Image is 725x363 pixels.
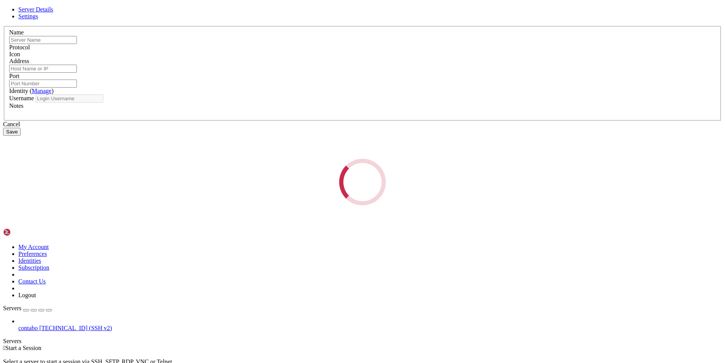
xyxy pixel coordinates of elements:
[18,325,38,331] span: contabo
[32,88,52,94] a: Manage
[9,73,20,79] label: Port
[9,44,30,50] label: Protocol
[9,95,34,101] label: Username
[18,13,38,20] a: Settings
[3,338,722,345] div: Servers
[18,318,722,332] li: contabo [TECHNICAL_ID] (SSH v2)
[18,278,46,285] a: Contact Us
[9,29,24,36] label: Name
[9,51,20,57] label: Icon
[9,58,29,64] label: Address
[9,88,54,94] label: Identity
[9,103,23,109] label: Notes
[18,325,722,332] a: contabo [TECHNICAL_ID] (SSH v2)
[3,305,21,311] span: Servers
[3,228,47,236] img: Shellngn
[18,6,53,13] a: Server Details
[3,345,5,351] span: 
[5,345,41,351] span: Start a Session
[18,257,41,264] a: Identities
[9,80,77,88] input: Port Number
[9,65,77,73] input: Host Name or IP
[30,88,54,94] span: ( )
[339,159,386,205] div: Loading...
[36,94,103,103] input: Login Username
[39,325,112,331] span: [TECHNICAL_ID] (SSH v2)
[18,244,49,250] a: My Account
[3,121,722,128] div: Cancel
[3,128,21,136] button: Save
[18,264,49,271] a: Subscription
[18,292,36,298] a: Logout
[18,251,47,257] a: Preferences
[9,36,77,44] input: Server Name
[3,305,52,311] a: Servers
